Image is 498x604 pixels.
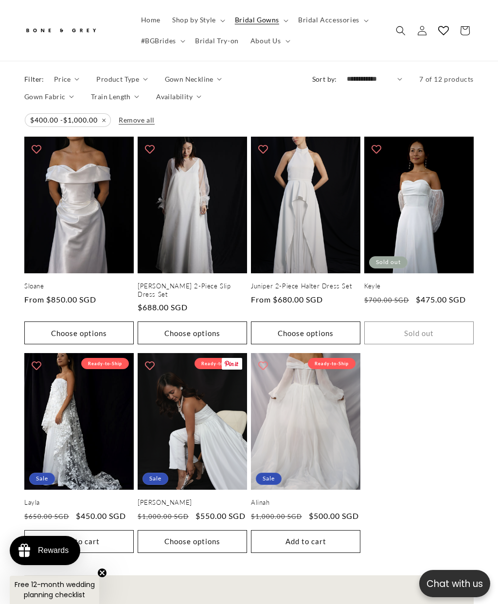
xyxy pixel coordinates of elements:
[96,74,147,84] summary: Product Type (0 selected)
[15,580,95,600] span: Free 12-month wedding planning checklist
[141,36,176,45] span: #BGBrides
[140,355,160,375] button: Add to wishlist
[141,16,160,24] span: Home
[298,16,359,24] span: Bridal Accessories
[24,282,134,290] a: Sloane
[119,116,155,124] span: Remove all
[364,321,474,344] button: Sold out
[135,30,189,51] summary: #BGBrides
[119,114,155,126] a: Remove all
[172,16,216,24] span: Shop by Style
[24,498,134,507] a: Layla
[253,139,273,159] button: Add to wishlist
[27,139,46,159] button: Add to wishlist
[138,530,247,553] button: Choose options
[138,321,247,344] button: Choose options
[251,498,360,507] a: Alinah
[253,355,273,375] button: Add to wishlist
[251,282,360,290] a: Juniper 2-Piece Halter Dress Set
[251,530,360,553] button: Add to cart
[364,282,474,290] a: Keyle
[91,91,131,102] span: Train Length
[165,74,213,84] span: Gown Neckline
[91,91,139,102] summary: Train Length (0 selected)
[138,498,247,507] a: [PERSON_NAME]
[21,18,125,42] a: Bone and Grey Bridal
[38,546,69,555] div: Rewards
[27,355,46,375] button: Add to wishlist
[165,74,222,84] summary: Gown Neckline (0 selected)
[138,282,247,299] a: [PERSON_NAME] 2-Piece Slip Dress Set
[140,139,160,159] button: Add to wishlist
[367,139,386,159] button: Add to wishlist
[135,10,166,30] a: Home
[390,19,411,41] summary: Search
[419,570,490,597] button: Open chatbox
[24,22,97,38] img: Bone and Grey Bridal
[251,321,360,344] button: Choose options
[235,16,279,24] span: Bridal Gowns
[10,576,99,604] div: Free 12-month wedding planning checklistClose teaser
[24,530,134,553] button: Add to cart
[24,74,44,84] h2: Filter:
[419,577,490,591] p: Chat with us
[156,91,201,102] summary: Availability (0 selected)
[312,75,337,83] label: Sort by:
[292,10,373,30] summary: Bridal Accessories
[189,30,245,51] a: Bridal Try-on
[97,568,107,578] button: Close teaser
[419,75,474,83] span: 7 of 12 products
[195,36,239,45] span: Bridal Try-on
[24,114,111,127] a: $400.00 -$1,000.00
[25,114,110,127] span: $400.00 -$1,000.00
[245,30,294,51] summary: About Us
[54,74,80,84] summary: Price
[229,10,292,30] summary: Bridal Gowns
[156,91,193,102] span: Availability
[250,36,281,45] span: About Us
[166,10,229,30] summary: Shop by Style
[24,321,134,344] button: Choose options
[24,91,65,102] span: Gown Fabric
[96,74,139,84] span: Product Type
[54,74,71,84] span: Price
[24,91,74,102] summary: Gown Fabric (0 selected)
